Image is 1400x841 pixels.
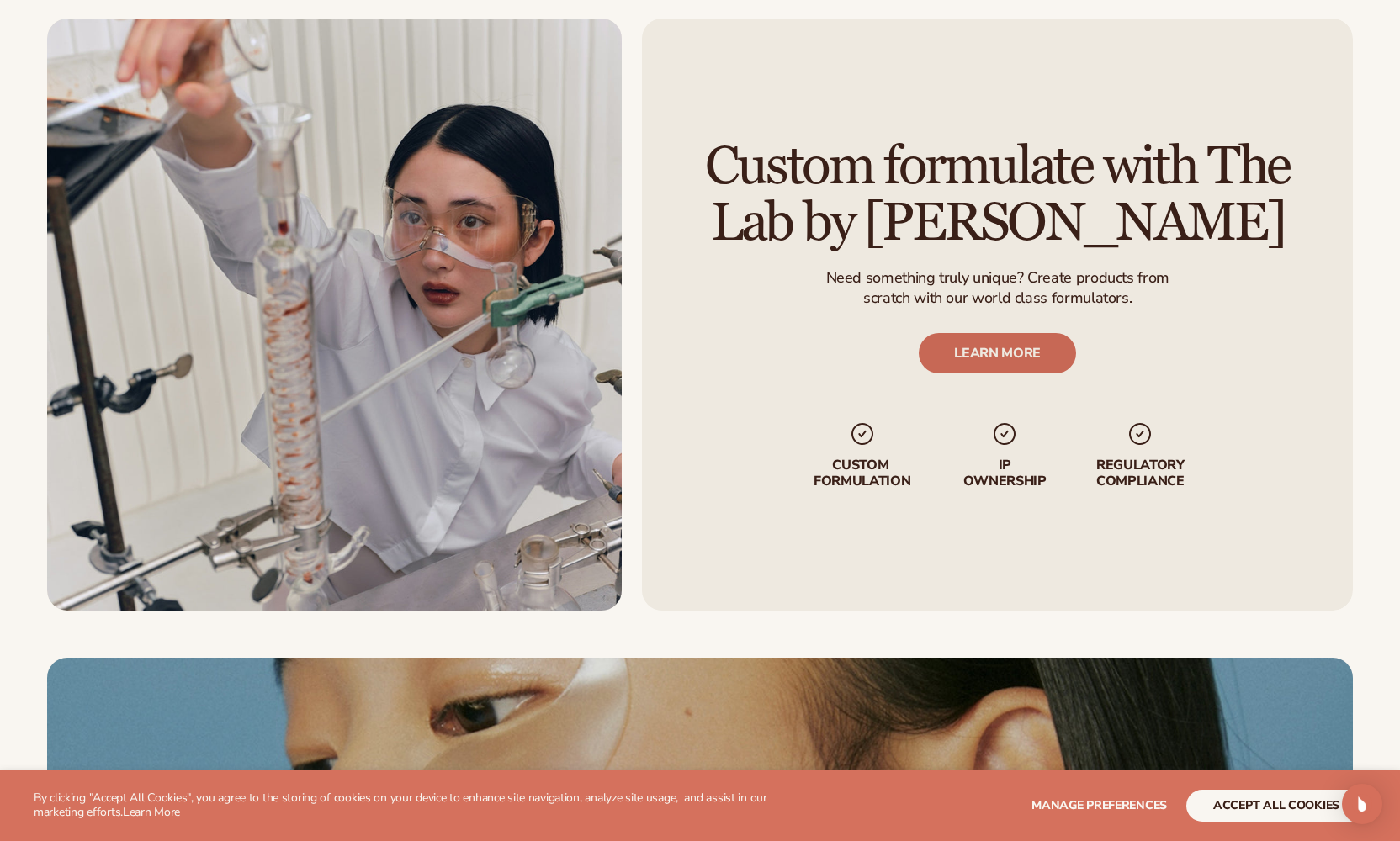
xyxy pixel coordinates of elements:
[689,139,1306,251] h2: Custom formulate with The Lab by [PERSON_NAME]
[1095,458,1185,489] p: regulatory compliance
[809,458,915,489] p: Custom formulation
[1186,790,1366,822] button: accept all cookies
[34,791,812,820] p: By clicking "Accept All Cookies", you agree to the storing of cookies on your device to enhance s...
[1031,797,1167,813] span: Manage preferences
[47,19,622,611] img: Female scientist in chemistry lab.
[919,333,1076,373] a: LEARN MORE
[962,458,1047,489] p: IP Ownership
[1342,784,1382,824] div: Open Intercom Messenger
[1031,790,1167,822] button: Manage preferences
[1127,420,1153,447] img: checkmark_svg
[825,288,1169,308] p: scratch with our world class formulators.
[825,269,1169,288] p: Need something truly unique? Create products from
[123,804,180,820] a: Learn More
[848,420,875,447] img: checkmark_svg
[991,420,1018,447] img: checkmark_svg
